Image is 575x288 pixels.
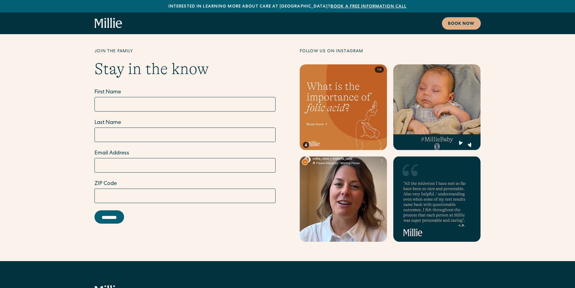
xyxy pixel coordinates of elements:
div: Follow us on Instagram [300,48,481,55]
div: Join the family [94,48,276,55]
label: Last Name [94,119,276,127]
h2: Stay in the know [94,60,276,78]
label: Email Address [94,149,276,157]
a: home [94,18,122,29]
a: Book a free information call [331,5,407,9]
div: Book now [448,21,475,27]
a: Book now [442,17,481,30]
label: ZIP Code [94,180,276,188]
form: Email Form [94,88,276,224]
label: First Name [94,88,276,96]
